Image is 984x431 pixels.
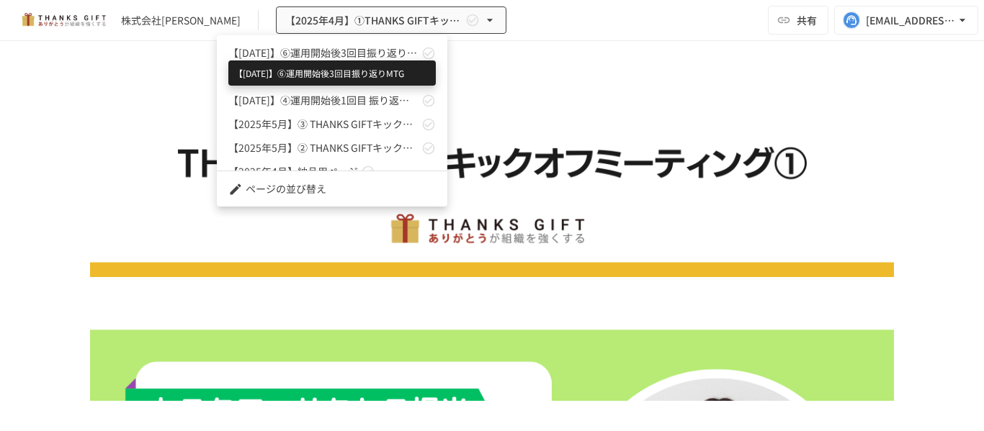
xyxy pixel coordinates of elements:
[228,69,419,84] span: 【[DATE]】⑤運用開始後2回目振り返りMTG
[228,117,419,132] span: 【2025年5月】➂ THANKS GIFTキックオフMTG
[217,177,447,201] li: ページの並び替え
[228,93,419,108] span: 【[DATE]】④運用開始後1回目 振り返りMTG
[228,164,358,179] span: 【2025年4月】納品用ページ
[228,45,419,60] span: 【[DATE]】⑥運用開始後3回目振り返りMTG
[228,140,419,155] span: 【2025年5月】② THANKS GIFTキックオフMTG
